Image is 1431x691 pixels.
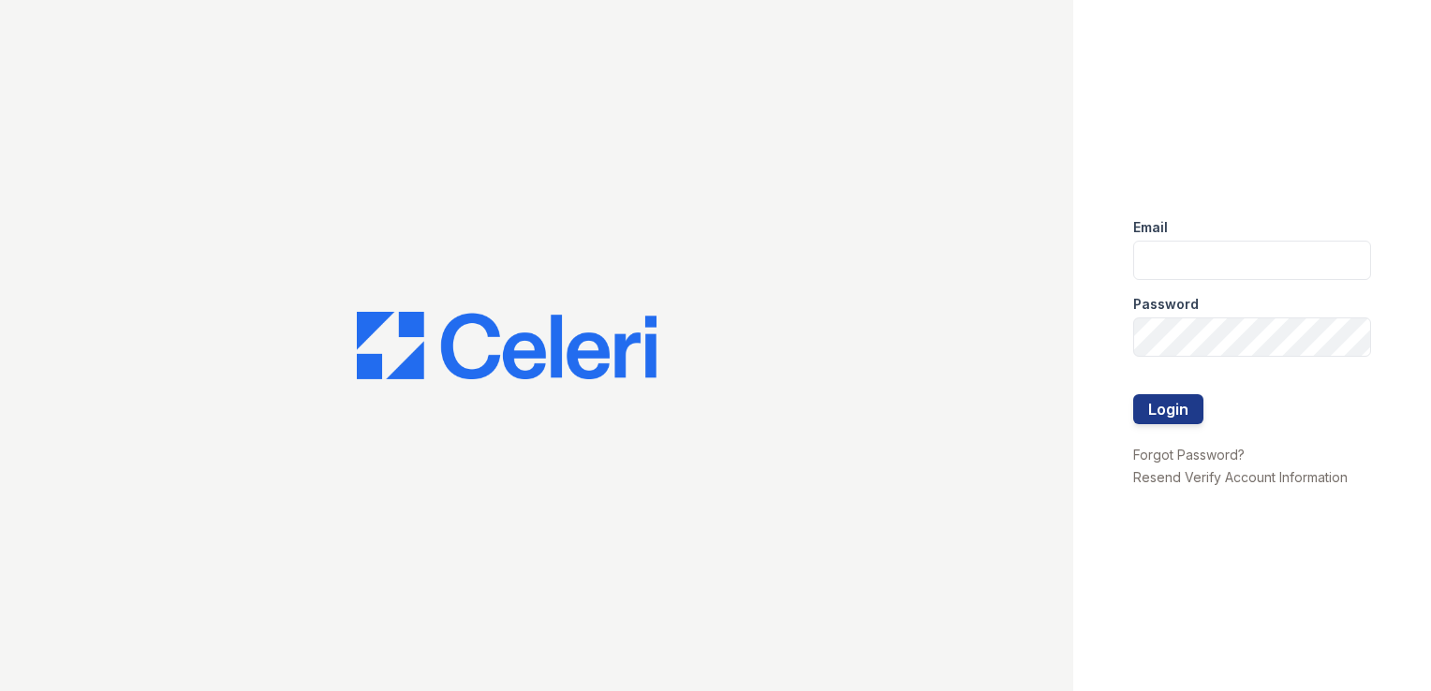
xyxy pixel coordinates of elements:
button: Login [1133,394,1203,424]
a: Resend Verify Account Information [1133,469,1348,485]
label: Email [1133,218,1168,237]
img: CE_Logo_Blue-a8612792a0a2168367f1c8372b55b34899dd931a85d93a1a3d3e32e68fde9ad4.png [357,312,656,379]
a: Forgot Password? [1133,447,1245,463]
label: Password [1133,295,1199,314]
